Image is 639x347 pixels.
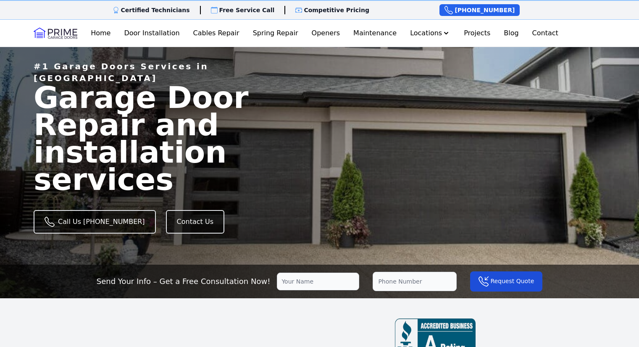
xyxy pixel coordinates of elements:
[34,80,248,197] span: Garage Door Repair and installation services
[121,6,190,14] p: Certified Technicians
[308,25,344,42] a: Openers
[470,271,542,292] button: Request Quote
[34,60,276,84] p: #1 Garage Doors Services in [GEOGRAPHIC_DATA]
[277,273,359,290] input: Your Name
[219,6,275,14] p: Free Service Call
[250,25,302,42] a: Spring Repair
[190,25,243,42] a: Cables Repair
[166,210,224,234] a: Contact Us
[87,25,114,42] a: Home
[439,4,520,16] a: [PHONE_NUMBER]
[97,276,271,287] p: Send Your Info – Get a Free Consultation Now!
[121,25,183,42] a: Door Installation
[304,6,369,14] p: Competitive Pricing
[350,25,400,42] a: Maintenance
[34,26,77,40] img: Logo
[460,25,494,42] a: Projects
[34,210,156,234] a: Call Us [PHONE_NUMBER]
[407,25,454,42] button: Locations
[373,272,457,291] input: Phone Number
[500,25,522,42] a: Blog
[529,25,562,42] a: Contact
